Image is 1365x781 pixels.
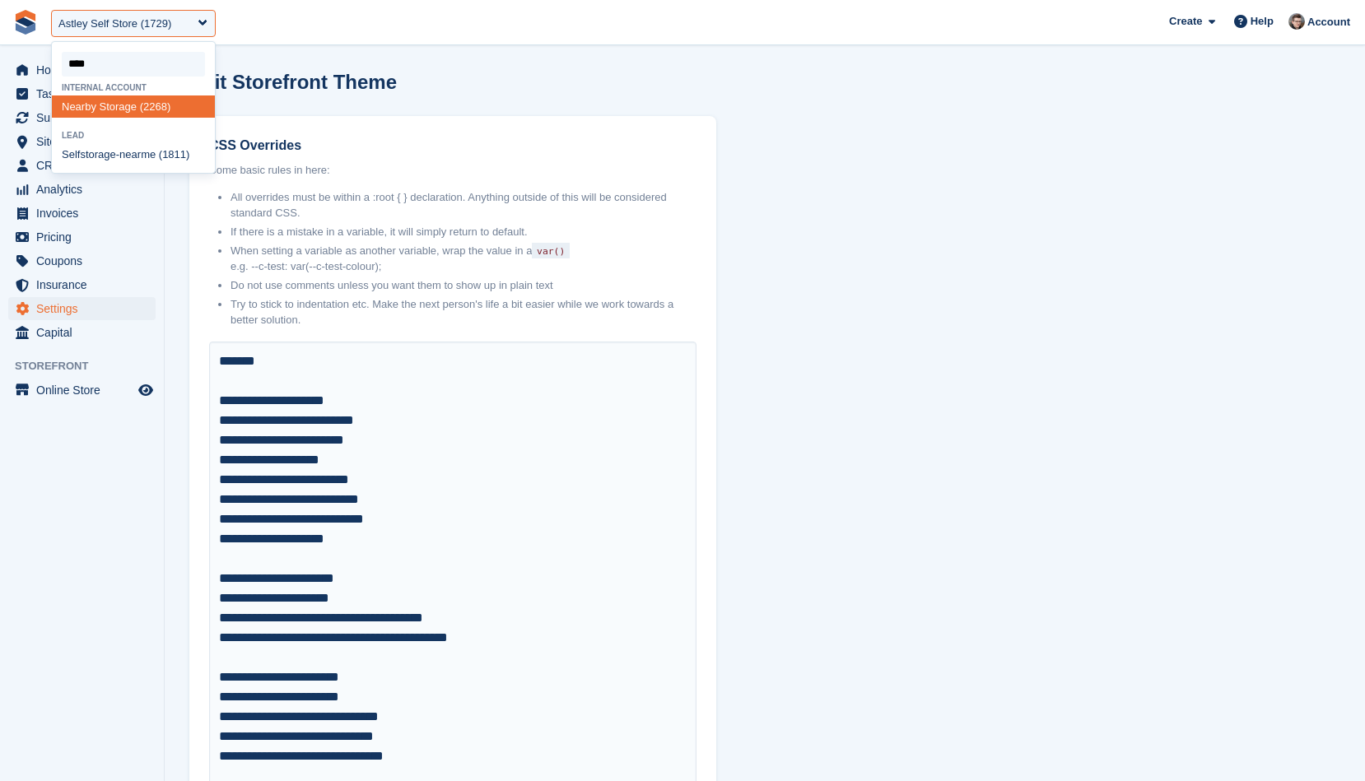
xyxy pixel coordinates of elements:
span: CRM [36,154,135,177]
div: Internal account [52,83,215,92]
a: menu [8,249,156,272]
a: menu [8,379,156,402]
img: Steven Hylands [1288,13,1305,30]
span: Pricing [36,225,135,249]
p: Some basic rules in here: [209,162,696,179]
span: Storefront [15,358,164,374]
a: Preview store [136,380,156,400]
a: menu [8,225,156,249]
span: Analytics [36,178,135,201]
span: Subscriptions [36,106,135,129]
li: If there is a mistake in a variable, it will simply return to default. [231,224,696,240]
a: menu [8,178,156,201]
li: Do not use comments unless you want them to show up in plain text [231,277,696,294]
span: Tasks [36,82,135,105]
h1: Edit Storefront Theme [189,71,397,93]
a: menu [8,321,156,344]
li: Try to stick to indentation etc. Make the next person's life a bit easier while we work towards a... [231,296,696,328]
span: Insurance [36,273,135,296]
div: Astley Self Store (1729) [58,16,171,32]
div: Lead [52,131,215,140]
a: menu [8,106,156,129]
div: Selfstorage- me (1811) [52,144,215,166]
span: near [119,148,141,160]
span: Account [1307,14,1350,30]
a: menu [8,154,156,177]
a: menu [8,58,156,81]
span: Settings [36,297,135,320]
span: Online Store [36,379,135,402]
a: menu [8,130,156,153]
div: by Storage (2268) [52,95,215,118]
a: menu [8,82,156,105]
span: Help [1251,13,1274,30]
label: CSS Overrides [209,136,696,156]
span: Capital [36,321,135,344]
span: Coupons [36,249,135,272]
img: stora-icon-8386f47178a22dfd0bd8f6a31ec36ba5ce8667c1dd55bd0f319d3a0aa187defe.svg [13,10,38,35]
a: menu [8,202,156,225]
span: Sites [36,130,135,153]
code: var() [532,243,570,259]
span: Near [62,100,85,113]
li: All overrides must be within a :root { } declaration. Anything outside of this will be considered... [231,189,696,221]
span: Invoices [36,202,135,225]
span: Home [36,58,135,81]
a: menu [8,273,156,296]
li: When setting a variable as another variable, wrap the value in a e.g. --c-test: var(--c-test-colo... [231,243,696,275]
a: menu [8,297,156,320]
span: Create [1169,13,1202,30]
